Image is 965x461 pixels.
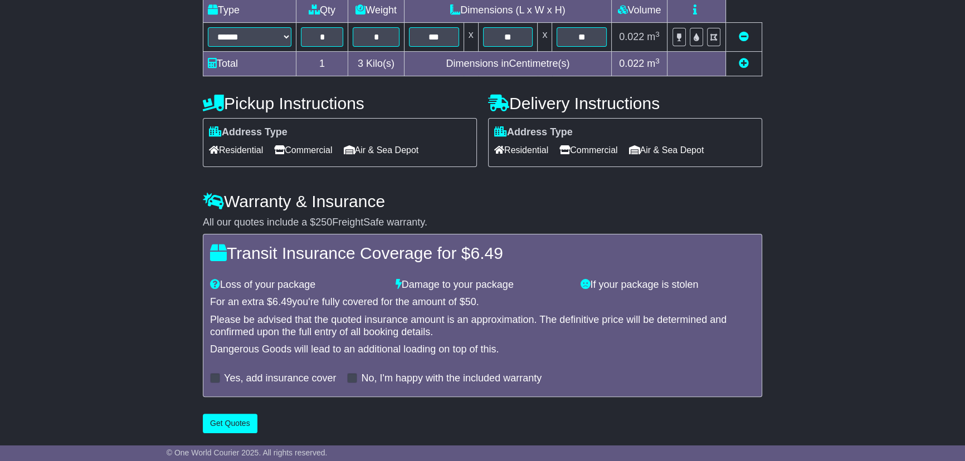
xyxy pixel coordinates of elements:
[203,414,257,433] button: Get Quotes
[203,94,477,112] h4: Pickup Instructions
[203,192,762,210] h4: Warranty & Insurance
[315,217,332,228] span: 250
[647,31,660,42] span: m
[647,58,660,69] span: m
[464,23,478,52] td: x
[470,244,503,262] span: 6.49
[655,30,660,38] sup: 3
[203,217,762,229] div: All our quotes include a $ FreightSafe warranty.
[272,296,292,307] span: 6.49
[167,448,328,457] span: © One World Courier 2025. All rights reserved.
[344,141,419,159] span: Air & Sea Depot
[494,141,548,159] span: Residential
[390,279,576,291] div: Damage to your package
[494,126,573,139] label: Address Type
[404,52,611,76] td: Dimensions in Centimetre(s)
[210,314,755,338] div: Please be advised that the quoted insurance amount is an approximation. The definitive price will...
[204,279,390,291] div: Loss of your package
[358,58,363,69] span: 3
[296,52,348,76] td: 1
[274,141,332,159] span: Commercial
[203,52,296,76] td: Total
[629,141,704,159] span: Air & Sea Depot
[488,94,762,112] h4: Delivery Instructions
[739,31,749,42] a: Remove this item
[224,372,336,385] label: Yes, add insurance cover
[575,279,761,291] div: If your package is stolen
[210,344,755,356] div: Dangerous Goods will lead to an additional loading on top of this.
[361,372,542,385] label: No, I'm happy with the included warranty
[210,296,755,308] div: For an extra $ you're fully covered for the amount of $ .
[209,141,263,159] span: Residential
[739,58,749,69] a: Add new item
[210,244,755,262] h4: Transit Insurance Coverage for $
[348,52,404,76] td: Kilo(s)
[619,31,644,42] span: 0.022
[465,296,476,307] span: 50
[559,141,617,159] span: Commercial
[655,57,660,65] sup: 3
[619,58,644,69] span: 0.022
[538,23,552,52] td: x
[209,126,287,139] label: Address Type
